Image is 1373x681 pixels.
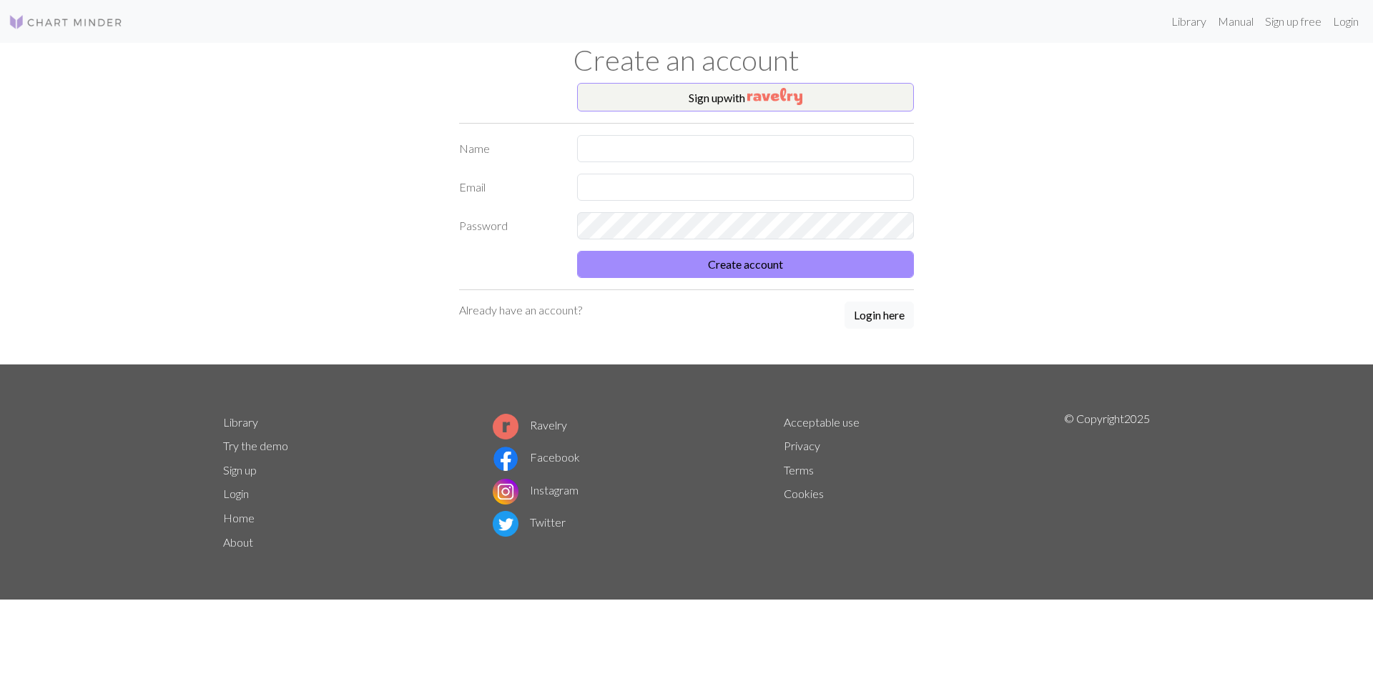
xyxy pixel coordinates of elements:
a: Twitter [493,515,566,529]
label: Email [451,174,569,201]
label: Password [451,212,569,239]
a: Privacy [784,439,820,452]
img: Ravelry [747,88,802,105]
img: Ravelry logo [493,414,518,439]
img: Logo [9,14,123,31]
a: Try the demo [223,439,288,452]
a: Terms [784,463,814,477]
p: Already have an account? [459,302,582,319]
a: Acceptable use [784,415,860,429]
img: Facebook logo [493,446,518,472]
button: Login here [845,302,914,329]
a: Ravelry [493,418,567,432]
button: Sign upwith [577,83,914,111]
a: Login [1327,7,1364,36]
img: Twitter logo [493,511,518,537]
a: Home [223,511,255,525]
h1: Create an account [215,43,1158,77]
a: Library [1166,7,1212,36]
a: Sign up [223,463,257,477]
a: Manual [1212,7,1259,36]
a: Login [223,487,249,500]
a: Instagram [493,483,579,497]
a: Facebook [493,450,580,464]
button: Create account [577,251,914,278]
a: Login here [845,302,914,330]
label: Name [451,135,569,162]
img: Instagram logo [493,479,518,504]
p: © Copyright 2025 [1064,410,1150,555]
a: About [223,535,253,549]
a: Library [223,415,258,429]
a: Sign up free [1259,7,1327,36]
a: Cookies [784,487,824,500]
